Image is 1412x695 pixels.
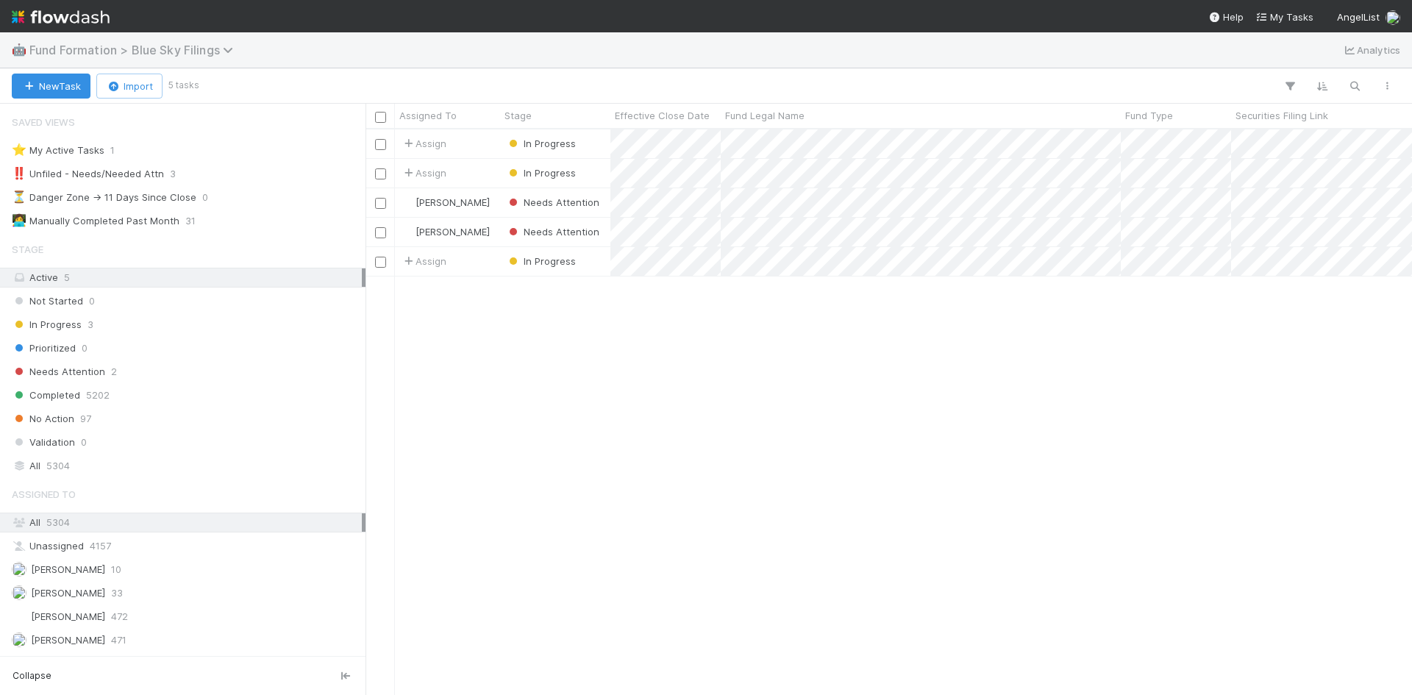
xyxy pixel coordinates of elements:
[13,669,51,682] span: Collapse
[401,254,446,268] span: Assign
[12,537,362,555] div: Unassigned
[401,195,490,210] div: [PERSON_NAME]
[12,43,26,56] span: 🤖
[416,196,490,208] span: [PERSON_NAME]
[29,43,240,57] span: Fund Formation > Blue Sky Filings
[12,433,75,452] span: Validation
[615,108,710,123] span: Effective Close Date
[399,108,457,123] span: Assigned To
[725,108,805,123] span: Fund Legal Name
[1255,11,1313,23] span: My Tasks
[12,107,75,137] span: Saved Views
[506,138,576,149] span: In Progress
[12,141,104,160] div: My Active Tasks
[89,292,95,310] span: 0
[506,195,599,210] div: Needs Attention
[12,188,196,207] div: Danger Zone -> 11 Days Since Close
[46,516,70,528] span: 5304
[1125,108,1173,123] span: Fund Type
[1208,10,1244,24] div: Help
[506,226,599,238] span: Needs Attention
[1337,11,1380,23] span: AngelList
[506,255,576,267] span: In Progress
[31,563,105,575] span: [PERSON_NAME]
[111,607,128,626] span: 472
[375,257,386,268] input: Toggle Row Selected
[375,198,386,209] input: Toggle Row Selected
[506,165,576,180] div: In Progress
[375,227,386,238] input: Toggle Row Selected
[12,165,164,183] div: Unfiled - Needs/Needed Attn
[111,584,123,602] span: 33
[506,224,599,239] div: Needs Attention
[96,74,163,99] button: Import
[506,136,576,151] div: In Progress
[12,386,80,404] span: Completed
[1235,108,1328,123] span: Securities Filing Link
[110,141,115,160] span: 1
[12,4,110,29] img: logo-inverted-e16ddd16eac7371096b0.svg
[504,108,532,123] span: Stage
[402,196,413,208] img: avatar_99e80e95-8f0d-4917-ae3c-b5dad577a2b5.png
[80,410,91,428] span: 97
[12,410,74,428] span: No Action
[506,196,599,208] span: Needs Attention
[12,585,26,600] img: avatar_b467e446-68e1-4310-82a7-76c532dc3f4b.png
[90,537,111,555] span: 4157
[170,165,176,183] span: 3
[401,224,490,239] div: [PERSON_NAME]
[12,268,362,287] div: Active
[506,167,576,179] span: In Progress
[12,316,82,334] span: In Progress
[12,363,105,381] span: Needs Attention
[402,226,413,238] img: avatar_cbf6e7c1-1692-464b-bc1b-b8582b2cbdce.png
[168,79,199,92] small: 5 tasks
[12,562,26,577] img: avatar_1d14498f-6309-4f08-8780-588779e5ce37.png
[31,634,105,646] span: [PERSON_NAME]
[111,363,117,381] span: 2
[375,139,386,150] input: Toggle Row Selected
[1255,10,1313,24] a: My Tasks
[1386,10,1400,25] img: avatar_99e80e95-8f0d-4917-ae3c-b5dad577a2b5.png
[12,609,26,624] img: avatar_99e80e95-8f0d-4917-ae3c-b5dad577a2b5.png
[12,339,76,357] span: Prioritized
[46,457,70,475] span: 5304
[88,316,93,334] span: 3
[12,74,90,99] button: NewTask
[506,254,576,268] div: In Progress
[81,433,87,452] span: 0
[416,226,490,238] span: [PERSON_NAME]
[12,292,83,310] span: Not Started
[111,631,126,649] span: 471
[12,457,362,475] div: All
[401,136,446,151] span: Assign
[12,235,43,264] span: Stage
[1342,41,1400,59] a: Analytics
[31,587,105,599] span: [PERSON_NAME]
[202,188,208,207] span: 0
[86,386,110,404] span: 5202
[12,167,26,179] span: ‼️
[64,271,70,283] span: 5
[12,214,26,227] span: 👩‍💻
[111,560,121,579] span: 10
[12,190,26,203] span: ⏳
[375,168,386,179] input: Toggle Row Selected
[12,513,362,532] div: All
[12,632,26,647] img: avatar_cbf6e7c1-1692-464b-bc1b-b8582b2cbdce.png
[12,480,76,509] span: Assigned To
[12,143,26,156] span: ⭐
[82,339,88,357] span: 0
[401,165,446,180] span: Assign
[31,610,105,622] span: [PERSON_NAME]
[111,655,117,673] span: 3
[185,212,196,230] span: 31
[375,112,386,123] input: Toggle All Rows Selected
[12,212,179,230] div: Manually Completed Past Month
